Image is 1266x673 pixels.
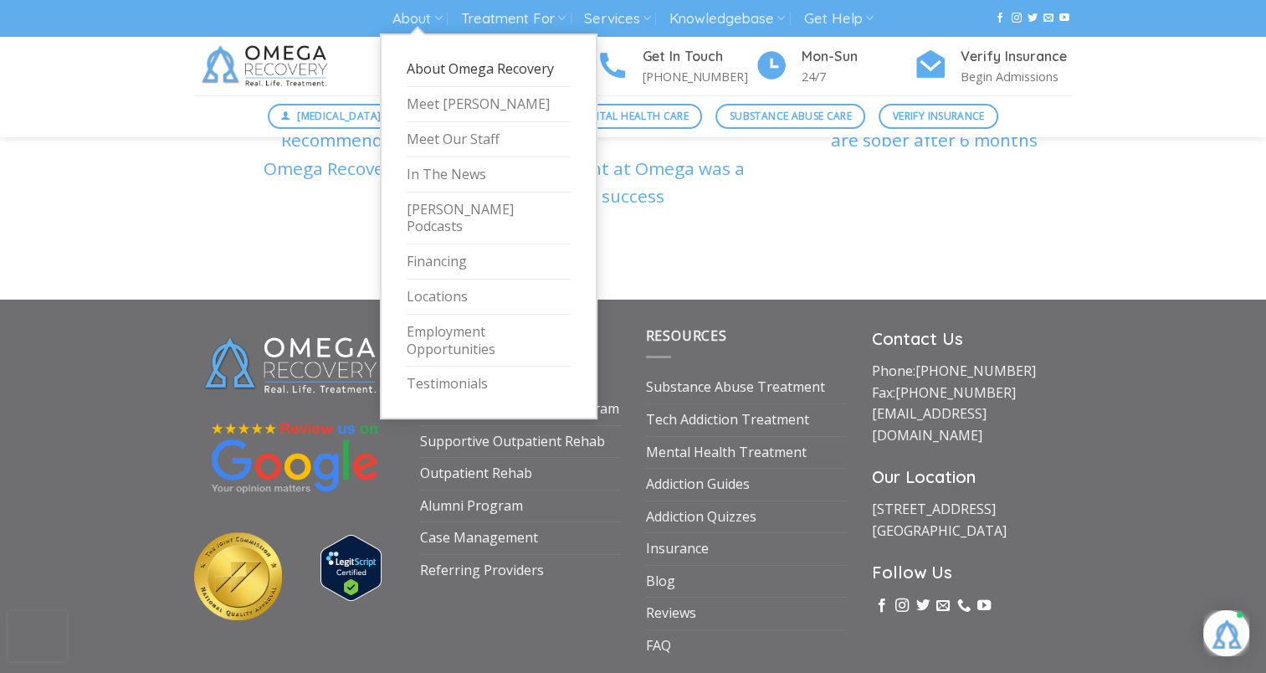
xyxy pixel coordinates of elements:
[407,157,571,193] a: In The News
[407,367,571,401] a: Testimonials
[995,13,1005,24] a: Follow on Facebook
[578,108,689,124] span: Mental Health Care
[407,244,571,280] a: Financing
[320,535,382,601] img: Verify Approval for www.omegarecovery.org
[461,3,566,34] a: Treatment For
[8,611,67,661] iframe: reCAPTCHA
[646,630,671,662] a: FAQ
[961,67,1073,86] p: Begin Admissions
[407,280,571,315] a: Locations
[596,46,755,87] a: Get In Touch [PHONE_NUMBER]
[320,557,382,576] a: Verify LegitScript Approval for www.omegarecovery.org
[646,372,825,403] a: Substance Abuse Treatment
[872,404,987,444] a: [EMAIL_ADDRESS][DOMAIN_NAME]
[643,46,755,68] h4: Get In Touch
[194,37,341,95] img: Omega Recovery
[646,437,807,469] a: Mental Health Treatment
[646,326,727,345] span: Resources
[420,491,523,522] a: Alumni Program
[895,599,909,614] a: Follow on Instagram
[1028,13,1038,24] a: Follow on Twitter
[1059,13,1069,24] a: Follow on YouTube
[407,315,571,367] a: Employment Opportunities
[872,464,1073,491] h3: Our Location
[407,122,571,157] a: Meet Our Staff
[879,104,998,129] a: Verify Insurance
[194,99,470,182] p: Of Clients would HIGHLY Recommend Omega Recovery
[872,559,1073,586] h3: Follow Us
[646,469,750,501] a: Addiction Guides
[495,99,771,210] p: Of Alumni say their treatment at Omega was a success
[802,67,914,86] p: 24/7
[956,599,970,614] a: Call us
[407,87,571,122] a: Meet [PERSON_NAME]
[268,104,395,129] a: [MEDICAL_DATA]
[297,108,381,124] span: [MEDICAL_DATA]
[420,555,544,587] a: Referring Providers
[420,458,532,490] a: Outpatient Rehab
[893,108,985,124] span: Verify Insurance
[875,599,889,614] a: Follow on Facebook
[643,67,755,86] p: [PHONE_NUMBER]
[872,361,1073,446] p: Phone: Fax:
[407,193,571,245] a: [PERSON_NAME] Podcasts
[420,522,538,554] a: Case Management
[936,599,950,614] a: Send us an email
[804,3,874,34] a: Get Help
[895,383,1016,402] a: [PHONE_NUMBER]
[646,598,696,629] a: Reviews
[730,108,852,124] span: Substance Abuse Care
[584,3,650,34] a: Services
[646,404,809,436] a: Tech Addiction Treatment
[914,46,1073,87] a: Verify Insurance Begin Admissions
[1043,13,1053,24] a: Send us an email
[872,500,1007,540] a: [STREET_ADDRESS][GEOGRAPHIC_DATA]
[646,501,756,533] a: Addiction Quizzes
[646,566,675,598] a: Blog
[872,328,963,349] strong: Contact Us
[977,599,991,614] a: Follow on YouTube
[1011,13,1021,24] a: Follow on Instagram
[669,3,785,34] a: Knowledgebase
[407,52,571,87] a: About Omega Recovery
[961,46,1073,68] h4: Verify Insurance
[802,46,914,68] h4: Mon-Sun
[915,362,1036,380] a: [PHONE_NUMBER]
[916,599,930,614] a: Follow on Twitter
[564,104,702,129] a: Mental Health Care
[715,104,865,129] a: Substance Abuse Care
[392,3,442,34] a: About
[646,533,709,565] a: Insurance
[420,426,605,458] a: Supportive Outpatient Rehab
